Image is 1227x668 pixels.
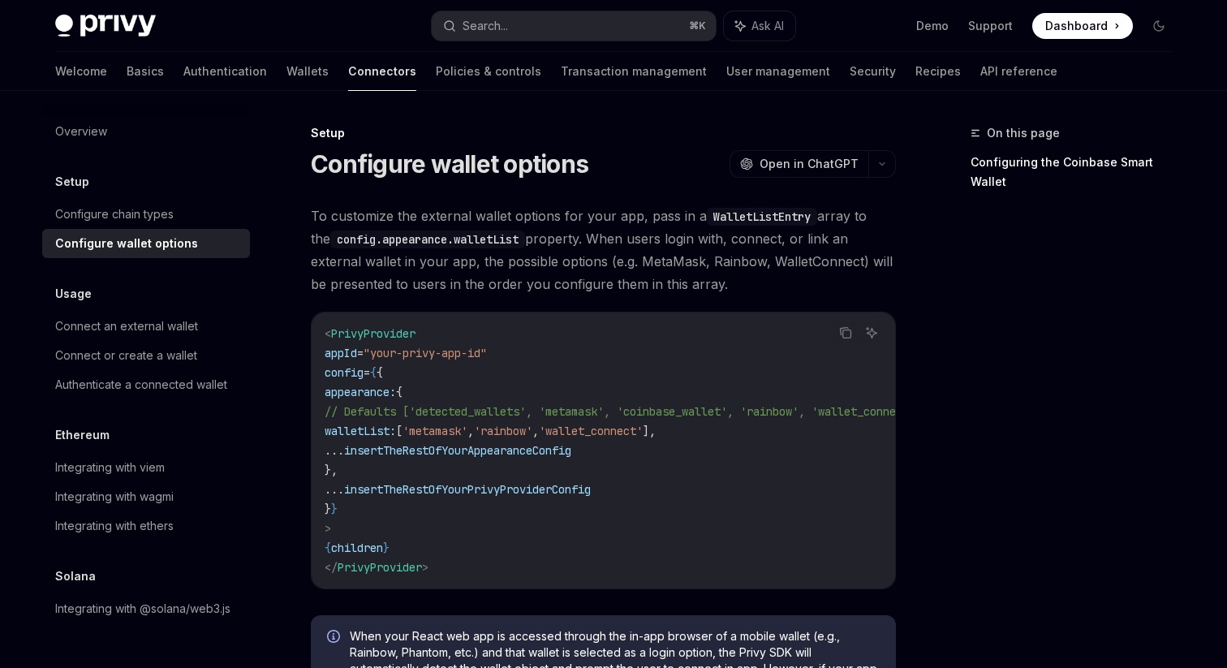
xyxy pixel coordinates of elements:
[396,424,403,438] span: [
[42,370,250,399] a: Authenticate a connected wallet
[325,502,331,516] span: }
[325,365,364,380] span: config
[325,424,396,438] span: walletList:
[364,365,370,380] span: =
[55,516,174,536] div: Integrating with ethers
[325,443,344,458] span: ...
[42,453,250,482] a: Integrating with viem
[403,424,467,438] span: 'metamask'
[55,52,107,91] a: Welcome
[55,458,165,477] div: Integrating with viem
[311,205,896,295] span: To customize the external wallet options for your app, pass in a array to the property. When user...
[55,567,96,586] h5: Solana
[55,317,198,336] div: Connect an external wallet
[344,482,591,497] span: insertTheRestOfYourPrivyProviderConfig
[325,560,338,575] span: </
[325,541,331,555] span: {
[338,560,422,575] span: PrivyProvider
[55,15,156,37] img: dark logo
[42,341,250,370] a: Connect or create a wallet
[971,149,1185,195] a: Configuring the Coinbase Smart Wallet
[1146,13,1172,39] button: Toggle dark mode
[357,346,364,360] span: =
[915,52,961,91] a: Recipes
[467,424,474,438] span: ,
[539,424,643,438] span: 'wallet_connect'
[987,123,1060,143] span: On this page
[760,156,859,172] span: Open in ChatGPT
[561,52,707,91] a: Transaction management
[127,52,164,91] a: Basics
[689,19,706,32] span: ⌘ K
[330,231,525,248] code: config.appearance.walletList
[42,312,250,341] a: Connect an external wallet
[55,425,110,445] h5: Ethereum
[42,594,250,623] a: Integrating with @solana/web3.js
[325,404,922,419] span: // Defaults ['detected_wallets', 'metamask', 'coinbase_wallet', 'rainbow', 'wallet_connect']
[968,18,1013,34] a: Support
[55,172,89,192] h5: Setup
[1045,18,1108,34] span: Dashboard
[325,346,357,360] span: appId
[55,375,227,394] div: Authenticate a connected wallet
[643,424,656,438] span: ],
[42,229,250,258] a: Configure wallet options
[474,424,532,438] span: 'rainbow'
[311,125,896,141] div: Setup
[42,511,250,541] a: Integrating with ethers
[55,205,174,224] div: Configure chain types
[55,234,198,253] div: Configure wallet options
[436,52,541,91] a: Policies & controls
[370,365,377,380] span: {
[348,52,416,91] a: Connectors
[383,541,390,555] span: }
[325,326,331,341] span: <
[325,482,344,497] span: ...
[331,541,383,555] span: children
[422,560,428,575] span: >
[55,284,92,304] h5: Usage
[42,117,250,146] a: Overview
[55,122,107,141] div: Overview
[325,385,396,399] span: appearance:
[707,208,817,226] code: WalletListEntry
[861,322,882,343] button: Ask AI
[463,16,508,36] div: Search...
[55,599,230,618] div: Integrating with @solana/web3.js
[724,11,795,41] button: Ask AI
[331,326,415,341] span: PrivyProvider
[55,487,174,506] div: Integrating with wagmi
[183,52,267,91] a: Authentication
[331,502,338,516] span: }
[980,52,1057,91] a: API reference
[325,463,338,477] span: },
[396,385,403,399] span: {
[55,346,197,365] div: Connect or create a wallet
[364,346,487,360] span: "your-privy-app-id"
[344,443,571,458] span: insertTheRestOfYourAppearanceConfig
[377,365,383,380] span: {
[751,18,784,34] span: Ask AI
[432,11,716,41] button: Search...⌘K
[726,52,830,91] a: User management
[730,150,868,178] button: Open in ChatGPT
[327,630,343,646] svg: Info
[286,52,329,91] a: Wallets
[916,18,949,34] a: Demo
[1032,13,1133,39] a: Dashboard
[850,52,896,91] a: Security
[532,424,539,438] span: ,
[835,322,856,343] button: Copy the contents from the code block
[311,149,588,179] h1: Configure wallet options
[42,482,250,511] a: Integrating with wagmi
[325,521,331,536] span: >
[42,200,250,229] a: Configure chain types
